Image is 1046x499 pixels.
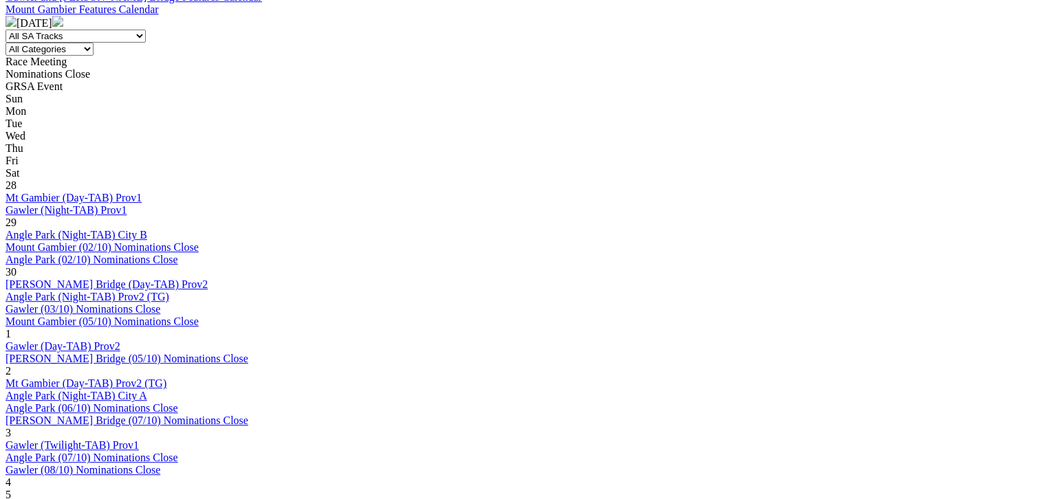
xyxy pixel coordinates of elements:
span: 4 [6,476,11,488]
a: Mount Gambier (02/10) Nominations Close [6,241,199,253]
div: Sun [6,93,1040,105]
div: Tue [6,118,1040,130]
a: Mt Gambier (Day-TAB) Prov2 (TG) [6,377,166,389]
a: [PERSON_NAME] Bridge (Day-TAB) Prov2 [6,278,208,290]
div: [DATE] [6,16,1040,30]
span: 2 [6,365,11,377]
div: GRSA Event [6,80,1040,93]
div: Race Meeting [6,56,1040,68]
a: Mount Gambier (05/10) Nominations Close [6,315,199,327]
a: Angle Park (07/10) Nominations Close [6,452,178,463]
a: Angle Park (Night-TAB) Prov2 (TG) [6,291,169,302]
span: 28 [6,179,17,191]
div: Wed [6,130,1040,142]
div: Nominations Close [6,68,1040,80]
div: Fri [6,155,1040,167]
div: Sat [6,167,1040,179]
img: chevron-right-pager-white.svg [52,16,63,27]
a: Gawler (Day-TAB) Prov2 [6,340,120,352]
a: [PERSON_NAME] Bridge (05/10) Nominations Close [6,353,248,364]
a: Mount Gambier Features Calendar [6,3,159,15]
span: 3 [6,427,11,439]
img: chevron-left-pager-white.svg [6,16,17,27]
div: Mon [6,105,1040,118]
span: 1 [6,328,11,340]
a: Angle Park (06/10) Nominations Close [6,402,178,414]
a: Gawler (Twilight-TAB) Prov1 [6,439,139,451]
a: Gawler (03/10) Nominations Close [6,303,160,315]
a: [PERSON_NAME] Bridge (07/10) Nominations Close [6,414,248,426]
a: Angle Park (Night-TAB) City B [6,229,147,241]
div: Thu [6,142,1040,155]
a: Mt Gambier (Day-TAB) Prov1 [6,192,142,203]
a: Gawler (Night-TAB) Prov1 [6,204,127,216]
a: Gawler (08/10) Nominations Close [6,464,160,476]
a: Angle Park (Night-TAB) City A [6,390,147,401]
span: 29 [6,217,17,228]
a: Angle Park (02/10) Nominations Close [6,254,178,265]
span: 30 [6,266,17,278]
